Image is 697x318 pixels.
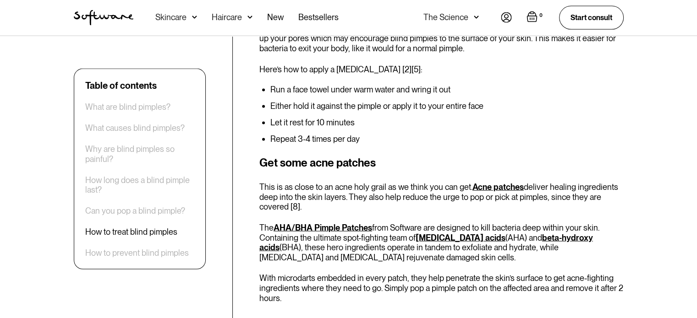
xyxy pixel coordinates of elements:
[85,248,189,258] a: How to prevent blind pimples
[270,118,624,127] li: Let it rest for 10 minutes
[85,175,194,195] a: How long does a blind pimple last?
[472,182,524,192] a: Acne patches
[474,13,479,22] img: arrow down
[270,102,624,111] li: Either hold it against the pimple or apply it to your entire face
[274,223,372,232] a: AHA/BHA Pimple Patches
[423,13,468,22] div: The Science
[416,233,505,243] a: [MEDICAL_DATA] acids
[259,233,593,253] a: beta-hydroxy acids
[85,227,177,237] a: How to treat blind pimples
[270,135,624,144] li: Repeat 3-4 times per day
[85,80,157,91] div: Table of contents
[259,65,624,75] p: Here’s how to apply a [MEDICAL_DATA] [2][5]:
[74,10,133,26] a: home
[259,182,624,212] p: This is as close to an acne holy grail as we think you can get. deliver healing ingredients deep ...
[259,24,624,54] p: While cold can help with pain, heat can help draw out impurities. A [MEDICAL_DATA] is meant to op...
[85,123,185,133] a: What causes blind pimples?
[247,13,252,22] img: arrow down
[155,13,187,22] div: Skincare
[85,206,185,216] a: Can you pop a blind pimple?
[538,11,544,20] div: 0
[85,144,194,164] a: Why are blind pimples so painful?
[259,273,624,303] p: With microdarts embedded in every patch, they help penetrate the skin’s surface to get acne-fight...
[85,102,170,112] a: What are blind pimples?
[259,223,624,262] p: The from Software are designed to kill bacteria deep within your skin. Containing the ultimate sp...
[259,155,624,171] h3: Get some acne patches
[527,11,544,24] a: Open empty cart
[192,13,197,22] img: arrow down
[74,10,133,26] img: Software Logo
[270,85,624,94] li: Run a face towel under warm water and wring it out
[559,6,624,29] a: Start consult
[212,13,242,22] div: Haircare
